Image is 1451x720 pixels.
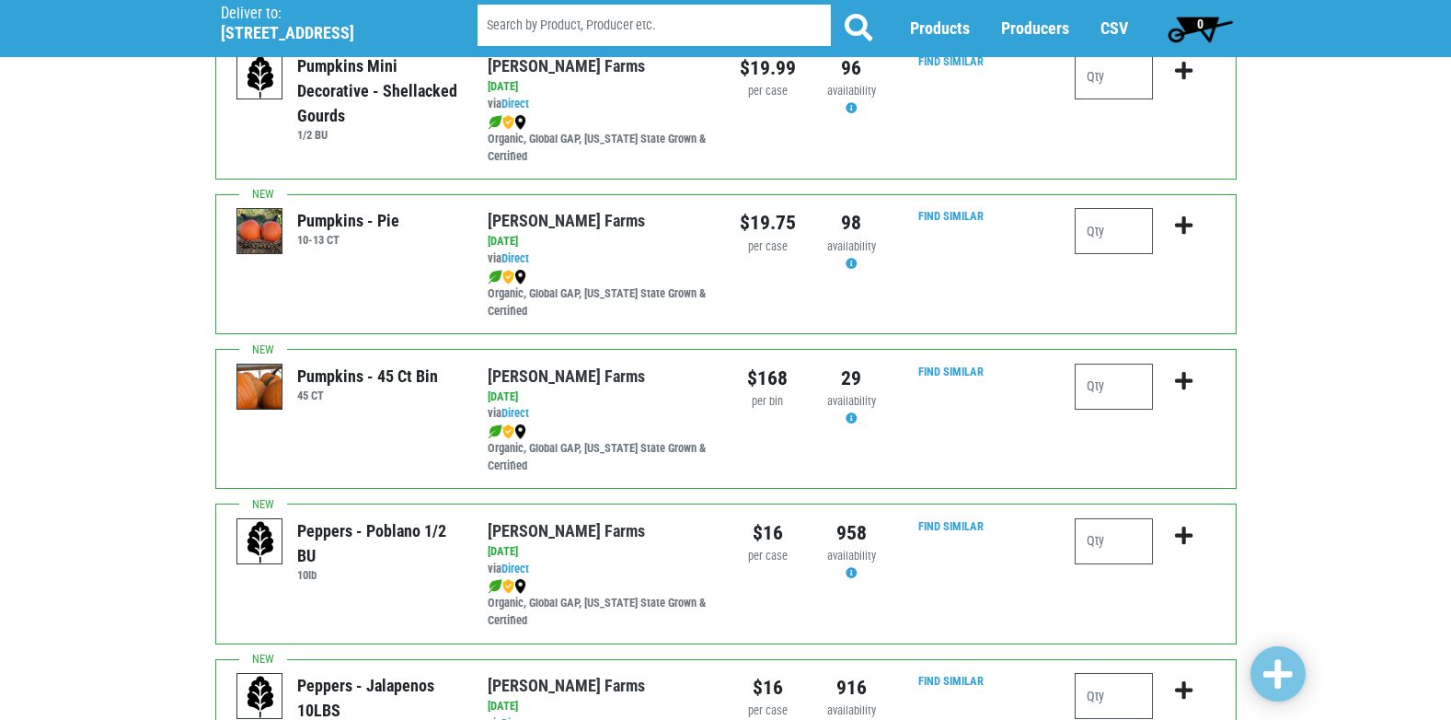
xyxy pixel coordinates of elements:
[488,676,645,695] a: [PERSON_NAME] Farms
[488,96,711,113] div: via
[237,674,283,720] img: placeholder-variety-43d6402dacf2d531de610a020419775a.svg
[237,54,283,100] img: placeholder-variety-43d6402dacf2d531de610a020419775a.svg
[740,703,796,720] div: per case
[488,115,502,130] img: leaf-e5c59151409436ccce96b2ca1b28e03c.png
[514,424,526,439] img: map_marker-0e94453035b3232a4d21701695807de9.png
[297,568,460,582] h6: 10lb
[488,250,711,268] div: via
[488,268,711,320] div: Organic, Global GAP, [US_STATE] State Grown & Certified
[488,366,645,386] a: [PERSON_NAME] Farms
[918,209,984,223] a: Find Similar
[740,208,796,238] div: $19.75
[488,56,645,75] a: [PERSON_NAME] Farms
[502,270,514,285] img: safety-e55c860ca8c00a9c171001a62a92dabd.png
[514,115,526,130] img: map_marker-0e94453035b3232a4d21701695807de9.png
[488,270,502,285] img: leaf-e5c59151409436ccce96b2ca1b28e03c.png
[514,579,526,594] img: map_marker-0e94453035b3232a4d21701695807de9.png
[488,521,645,540] a: [PERSON_NAME] Farms
[740,518,796,548] div: $16
[488,561,711,578] div: via
[501,97,529,110] a: Direct
[488,543,711,561] div: [DATE]
[237,365,283,411] img: thumbnail-1bebd04f8b15c5af5e45833110fd7731.png
[488,579,502,594] img: leaf-e5c59151409436ccce96b2ca1b28e03c.png
[501,406,529,420] a: Direct
[488,233,711,250] div: [DATE]
[237,378,283,394] a: Pumpkins - 45 ct Bin
[740,238,796,256] div: per case
[488,578,711,631] div: Organic, Global GAP, [US_STATE] State Grown & Certified
[297,518,460,568] div: Peppers - Poblano 1/2 BU
[918,674,984,688] a: Find Similar
[502,579,514,594] img: safety-e55c860ca8c00a9c171001a62a92dabd.png
[488,389,711,406] div: [DATE]
[488,113,711,166] div: Organic, Global GAP, [US_STATE] State Grown & Certified
[740,393,796,411] div: per bin
[1075,673,1153,719] input: Qty
[1075,518,1153,564] input: Qty
[1075,208,1153,254] input: Qty
[237,209,283,255] img: thumbnail-f402428343f8077bd364b9150d8c865c.png
[918,54,984,68] a: Find Similar
[488,211,645,230] a: [PERSON_NAME] Farms
[740,83,796,100] div: per case
[237,224,283,239] a: Pumpkins - Pie
[1001,19,1069,39] a: Producers
[488,405,711,423] div: via
[823,364,880,393] div: 29
[1159,10,1241,47] a: 0
[297,208,399,233] div: Pumpkins - Pie
[297,53,460,128] div: Pumpkins Mini Decorative - Shellacked Gourds
[827,239,876,253] span: availability
[823,53,880,83] div: 96
[221,5,431,23] p: Deliver to:
[910,19,970,39] a: Products
[237,519,283,565] img: placeholder-variety-43d6402dacf2d531de610a020419775a.svg
[1075,53,1153,99] input: Qty
[488,698,711,715] div: [DATE]
[221,23,431,43] h5: [STREET_ADDRESS]
[827,703,876,717] span: availability
[1075,364,1153,410] input: Qty
[501,251,529,265] a: Direct
[514,270,526,285] img: map_marker-0e94453035b3232a4d21701695807de9.png
[297,128,460,142] h6: 1/2 BU
[827,394,876,408] span: availability
[1100,19,1128,39] a: CSV
[827,84,876,98] span: availability
[488,78,711,96] div: [DATE]
[501,562,529,575] a: Direct
[488,424,502,439] img: leaf-e5c59151409436ccce96b2ca1b28e03c.png
[1197,17,1203,31] span: 0
[478,6,831,47] input: Search by Product, Producer etc.
[297,364,438,389] div: Pumpkins - 45 ct Bin
[297,233,399,247] h6: 10-13 CT
[740,53,796,83] div: $19.99
[502,115,514,130] img: safety-e55c860ca8c00a9c171001a62a92dabd.png
[297,389,438,402] h6: 45 CT
[502,424,514,439] img: safety-e55c860ca8c00a9c171001a62a92dabd.png
[740,364,796,393] div: $168
[740,673,796,703] div: $16
[918,519,984,533] a: Find Similar
[823,208,880,238] div: 98
[823,673,880,703] div: 916
[488,423,711,475] div: Organic, Global GAP, [US_STATE] State Grown & Certified
[827,549,876,563] span: availability
[740,548,796,565] div: per case
[823,518,880,548] div: 958
[918,365,984,378] a: Find Similar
